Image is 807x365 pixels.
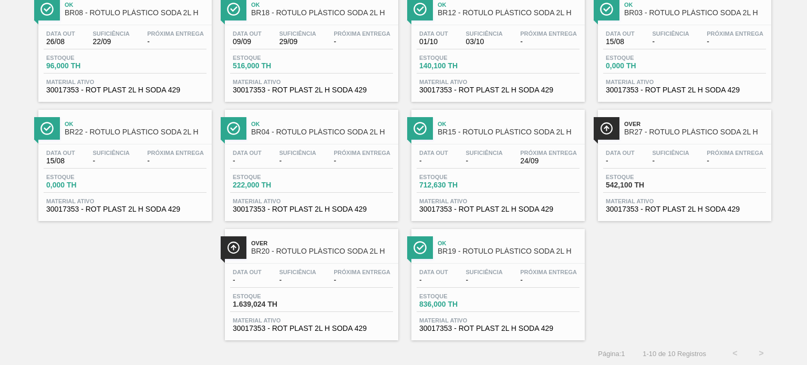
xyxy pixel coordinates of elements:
[46,38,75,46] span: 26/08
[251,240,393,246] span: Over
[233,55,306,61] span: Estoque
[233,317,390,324] span: Material ativo
[233,62,306,70] span: 516,000 TH
[92,157,129,165] span: -
[233,276,262,284] span: -
[40,3,54,16] img: Ícone
[251,9,393,17] span: BR18 - RÓTULO PLÁSTICO SODA 2L H
[46,205,204,213] span: 30017353 - ROT PLAST 2L H SODA 429
[251,247,393,255] span: BR20 - RÓTULO PLÁSTICO SODA 2L H
[419,205,577,213] span: 30017353 - ROT PLAST 2L H SODA 429
[227,3,240,16] img: Ícone
[419,150,448,156] span: Data out
[590,102,777,221] a: ÍconeOverBR27 - RÓTULO PLÁSTICO SODA 2L HData out-Suficiência-Próxima Entrega-Estoque542,100 THMa...
[419,317,577,324] span: Material ativo
[419,86,577,94] span: 30017353 - ROT PLAST 2L H SODA 429
[520,38,577,46] span: -
[438,9,580,17] span: BR12 - RÓTULO PLÁSTICO SODA 2L H
[707,38,763,46] span: -
[334,157,390,165] span: -
[233,205,390,213] span: 30017353 - ROT PLAST 2L H SODA 429
[606,62,679,70] span: 0,000 TH
[419,293,493,299] span: Estoque
[233,269,262,275] span: Data out
[652,157,689,165] span: -
[227,122,240,135] img: Ícone
[251,2,393,8] span: Ok
[652,30,689,37] span: Suficiência
[413,241,427,254] img: Ícone
[279,276,316,284] span: -
[606,79,763,85] span: Material ativo
[419,198,577,204] span: Material ativo
[334,30,390,37] span: Próxima Entrega
[40,122,54,135] img: Ícone
[46,157,75,165] span: 15/08
[233,325,390,332] span: 30017353 - ROT PLAST 2L H SODA 429
[147,150,204,156] span: Próxima Entrega
[419,79,577,85] span: Material ativo
[419,174,493,180] span: Estoque
[606,38,635,46] span: 15/08
[419,55,493,61] span: Estoque
[438,247,580,255] span: BR19 - RÓTULO PLÁSTICO SODA 2L H
[65,2,206,8] span: Ok
[438,2,580,8] span: Ok
[465,150,502,156] span: Suficiência
[606,30,635,37] span: Data out
[92,150,129,156] span: Suficiência
[233,30,262,37] span: Data out
[233,157,262,165] span: -
[438,121,580,127] span: Ok
[233,181,306,189] span: 222,000 TH
[707,150,763,156] span: Próxima Entrega
[413,122,427,135] img: Ícone
[92,38,129,46] span: 22/09
[465,276,502,284] span: -
[606,181,679,189] span: 542,100 TH
[46,181,120,189] span: 0,000 TH
[600,122,613,135] img: Ícone
[279,150,316,156] span: Suficiência
[279,269,316,275] span: Suficiência
[413,3,427,16] img: Ícone
[46,174,120,180] span: Estoque
[334,38,390,46] span: -
[227,241,240,254] img: Ícone
[600,3,613,16] img: Ícone
[419,325,577,332] span: 30017353 - ROT PLAST 2L H SODA 429
[46,79,204,85] span: Material ativo
[520,157,577,165] span: 24/09
[419,300,493,308] span: 836,000 TH
[217,221,403,340] a: ÍconeOverBR20 - RÓTULO PLÁSTICO SODA 2L HData out-Suficiência-Próxima Entrega-Estoque1.639,024 TH...
[419,30,448,37] span: Data out
[65,128,206,136] span: BR22 - RÓTULO PLÁSTICO SODA 2L H
[217,102,403,221] a: ÍconeOkBR04 - RÓTULO PLÁSTICO SODA 2L HData out-Suficiência-Próxima Entrega-Estoque222,000 THMate...
[641,350,706,358] span: 1 - 10 de 10 Registros
[65,121,206,127] span: Ok
[520,276,577,284] span: -
[606,55,679,61] span: Estoque
[419,38,448,46] span: 01/10
[334,276,390,284] span: -
[624,128,766,136] span: BR27 - RÓTULO PLÁSTICO SODA 2L H
[419,157,448,165] span: -
[233,38,262,46] span: 09/09
[233,150,262,156] span: Data out
[46,150,75,156] span: Data out
[65,9,206,17] span: BR08 - RÓTULO PLÁSTICO SODA 2L H
[233,79,390,85] span: Material ativo
[465,157,502,165] span: -
[147,30,204,37] span: Próxima Entrega
[46,30,75,37] span: Data out
[233,86,390,94] span: 30017353 - ROT PLAST 2L H SODA 429
[707,30,763,37] span: Próxima Entrega
[606,205,763,213] span: 30017353 - ROT PLAST 2L H SODA 429
[606,174,679,180] span: Estoque
[438,240,580,246] span: Ok
[46,55,120,61] span: Estoque
[465,269,502,275] span: Suficiência
[598,350,625,358] span: Página : 1
[419,276,448,284] span: -
[233,300,306,308] span: 1.639,024 TH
